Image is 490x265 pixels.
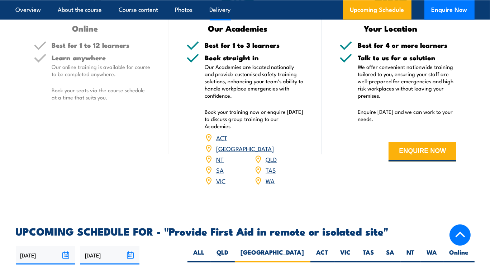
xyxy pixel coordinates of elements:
[334,248,357,262] label: VIC
[266,166,276,174] a: TAS
[34,24,137,32] h3: Online
[211,248,235,262] label: QLD
[357,248,380,262] label: TAS
[310,248,334,262] label: ACT
[358,54,457,61] h5: Talk to us for a solution
[421,248,443,262] label: WA
[16,227,475,236] h2: UPCOMING SCHEDULE FOR - "Provide First Aid in remote or isolated site"
[52,87,151,101] p: Book your seats via the course schedule at a time that suits you.
[266,155,277,163] a: QLD
[443,248,475,262] label: Online
[235,248,310,262] label: [GEOGRAPHIC_DATA]
[205,63,304,99] p: Our Academies are located nationally and provide customised safety training solutions, enhancing ...
[266,176,275,185] a: WA
[205,42,304,48] h5: Best for 1 to 3 learners
[216,166,224,174] a: SA
[216,144,274,153] a: [GEOGRAPHIC_DATA]
[187,248,211,262] label: ALL
[358,108,457,122] p: Enquire [DATE] and we can work to your needs.
[216,155,224,163] a: NT
[380,248,401,262] label: SA
[205,108,304,130] p: Book your training now or enquire [DATE] to discuss group training to our Academies
[16,246,75,265] input: From date
[186,24,289,32] h3: Our Academies
[358,63,457,99] p: We offer convenient nationwide training tailored to you, ensuring your staff are well-prepared fo...
[389,142,456,162] button: ENQUIRE NOW
[216,176,225,185] a: VIC
[216,133,227,142] a: ACT
[52,42,151,48] h5: Best for 1 to 12 learners
[401,248,421,262] label: NT
[339,24,442,32] h3: Your Location
[52,54,151,61] h5: Learn anywhere
[80,246,139,265] input: To date
[358,42,457,48] h5: Best for 4 or more learners
[52,63,151,78] p: Our online training is available for course to be completed anywhere.
[205,54,304,61] h5: Book straight in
